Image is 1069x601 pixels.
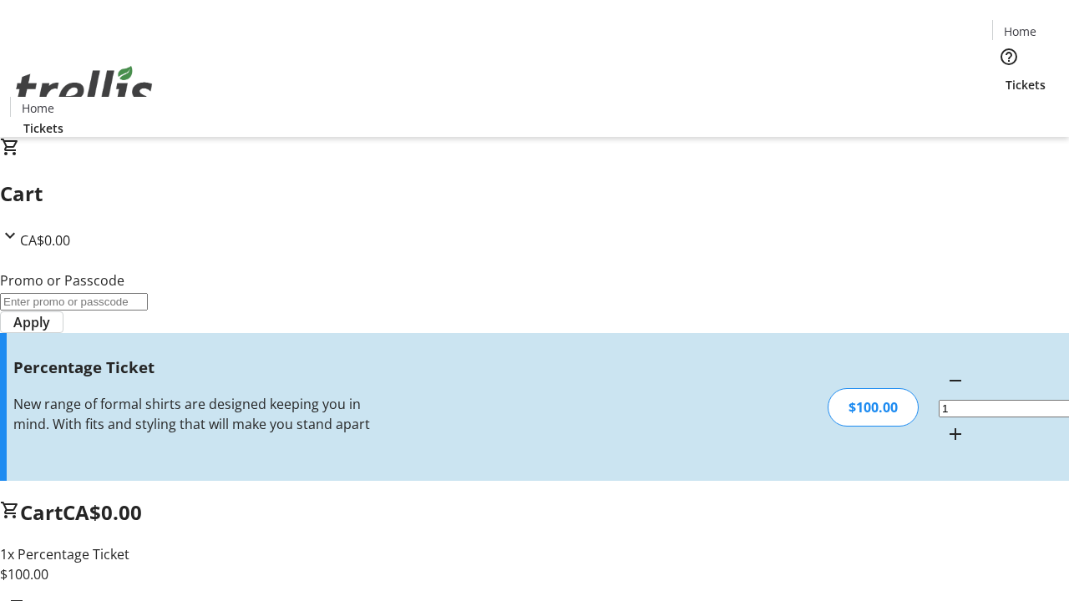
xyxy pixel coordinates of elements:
button: Increment by one [939,417,972,451]
div: New range of formal shirts are designed keeping you in mind. With fits and styling that will make... [13,394,378,434]
div: $100.00 [828,388,919,427]
a: Home [993,23,1046,40]
button: Decrement by one [939,364,972,397]
span: Home [22,99,54,117]
span: CA$0.00 [20,231,70,250]
img: Orient E2E Organization OyJwbvLMAj's Logo [10,48,159,131]
span: Home [1004,23,1036,40]
a: Home [11,99,64,117]
button: Help [992,40,1026,73]
span: Apply [13,312,50,332]
h3: Percentage Ticket [13,356,378,379]
span: Tickets [23,119,63,137]
a: Tickets [10,119,77,137]
span: CA$0.00 [63,498,142,526]
button: Cart [992,93,1026,127]
a: Tickets [992,76,1059,93]
span: Tickets [1006,76,1046,93]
